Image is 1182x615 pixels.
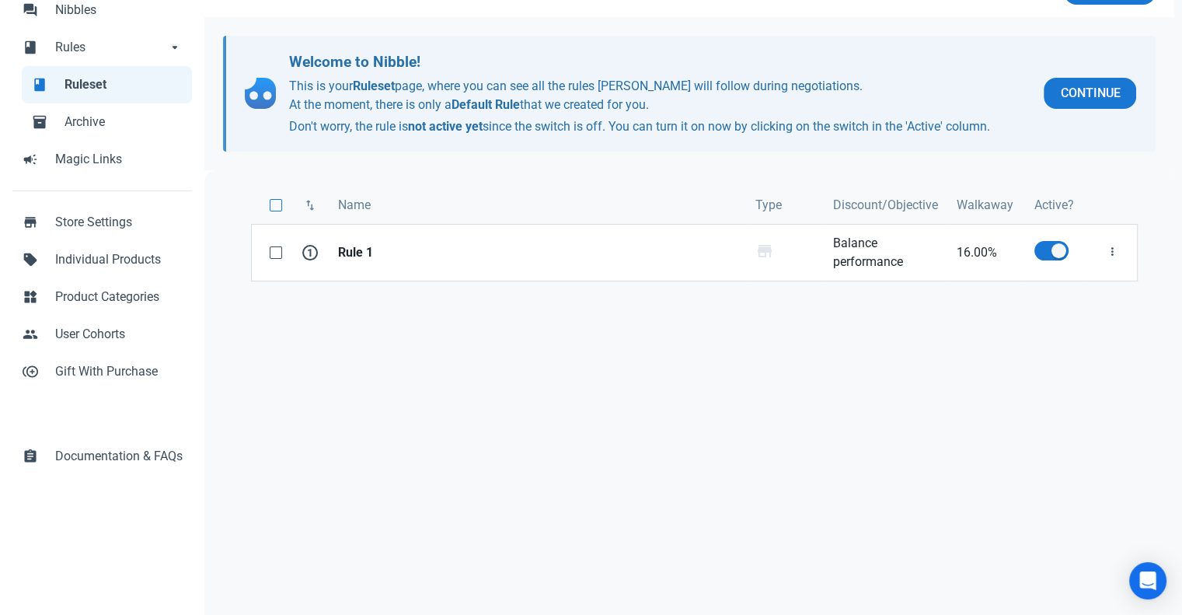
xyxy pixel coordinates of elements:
[12,141,192,178] a: campaignMagic Links
[55,213,183,232] span: Store Settings
[338,196,371,215] span: Name
[32,75,47,91] span: book
[23,213,38,229] span: store
[167,38,183,54] span: arrow_drop_down
[12,438,192,475] a: assignmentDocumentation & FAQs
[12,316,192,353] a: peopleUser Cohorts
[452,97,520,112] b: Default Rule
[353,79,395,93] b: Ruleset
[55,325,183,344] span: User Cohorts
[957,196,1013,215] span: Walkaway
[65,75,183,94] span: Ruleset
[55,288,183,306] span: Product Categories
[947,225,1025,281] a: 16.00%
[302,245,318,260] span: 1
[338,243,737,262] strong: Rule 1
[55,38,167,57] span: Rules
[12,204,192,241] a: storeStore Settings
[23,150,38,166] span: campaign
[22,66,192,103] a: bookRuleset
[65,113,183,131] span: Archive
[23,250,38,266] span: sell
[23,362,38,378] span: control_point_duplicate
[22,103,192,141] a: inventory_2Archive
[23,325,38,341] span: people
[755,196,782,215] span: Type
[23,1,38,16] span: forum
[55,150,183,169] span: Magic Links
[12,353,192,390] a: control_point_duplicateGift With Purchase
[408,119,483,134] b: not active yet
[1060,84,1120,103] span: Continue
[833,196,938,215] span: Discount/Objective
[245,78,276,109] img: nibble-logo.svg
[289,117,1032,136] p: Don't worry, the rule is since the switch is off. You can turn it on now by clicking on the switc...
[23,288,38,303] span: widgets
[12,278,192,316] a: widgetsProduct Categories
[55,1,183,19] span: Nibbles
[23,447,38,463] span: assignment
[55,447,183,466] span: Documentation & FAQs
[824,225,947,281] a: Balance performance
[329,225,746,281] a: Rule 1
[32,113,47,128] span: inventory_2
[289,51,1032,74] h2: Welcome to Nibble!
[1034,196,1074,215] span: Active?
[55,362,183,381] span: Gift With Purchase
[12,29,192,66] a: bookRulesarrow_drop_down
[1129,562,1166,599] div: Open Intercom Messenger
[755,242,774,260] span: store
[23,38,38,54] span: book
[55,250,183,269] span: Individual Products
[12,241,192,278] a: sellIndividual Products
[1044,78,1136,109] button: Continue
[303,198,317,212] span: swap_vert
[289,77,1032,136] p: This is your page, where you can see all the rules [PERSON_NAME] will follow during negotiations....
